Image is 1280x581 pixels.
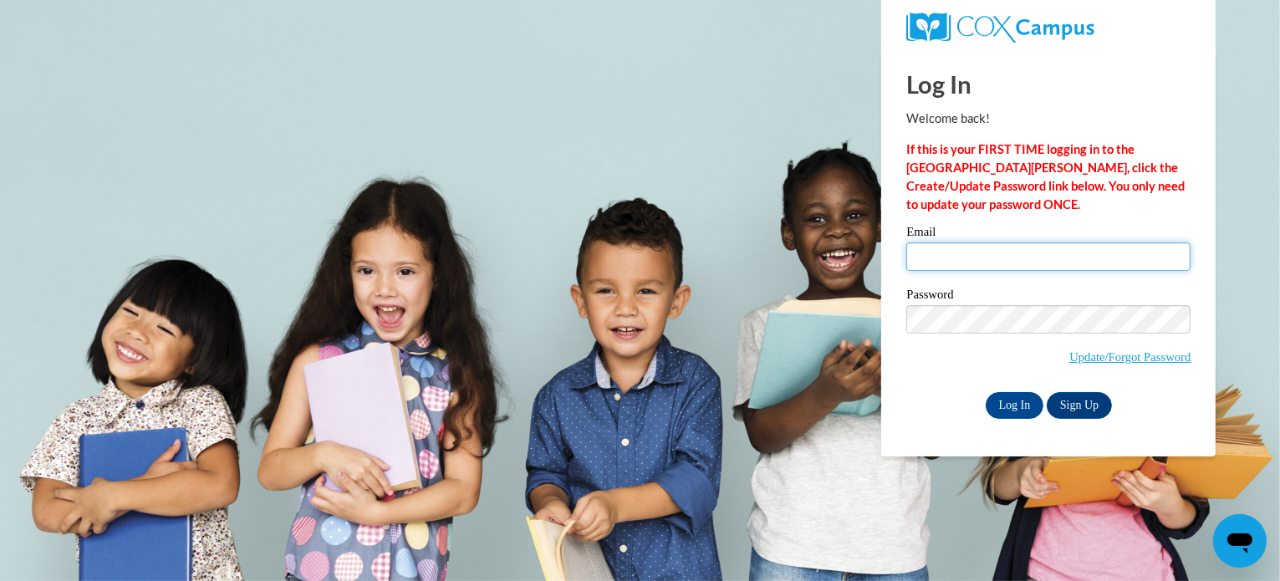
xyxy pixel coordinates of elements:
[906,13,1094,43] img: COX Campus
[986,392,1044,419] input: Log In
[906,67,1191,101] h1: Log In
[906,142,1185,212] strong: If this is your FIRST TIME logging in to the [GEOGRAPHIC_DATA][PERSON_NAME], click the Create/Upd...
[1213,514,1267,568] iframe: Button to launch messaging window
[1047,392,1112,419] a: Sign Up
[1069,350,1191,364] a: Update/Forgot Password
[906,13,1191,43] a: COX Campus
[906,288,1191,305] label: Password
[906,226,1191,242] label: Email
[906,110,1191,128] p: Welcome back!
